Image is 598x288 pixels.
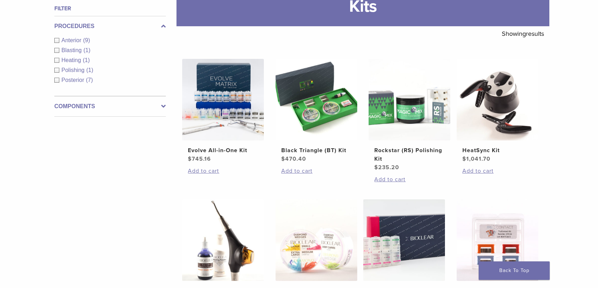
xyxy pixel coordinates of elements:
[275,59,358,163] a: Black Triangle (BT) KitBlack Triangle (BT) Kit $470.40
[462,167,533,175] a: Add to cart: “HeatSync Kit”
[374,175,445,184] a: Add to cart: “Rockstar (RS) Polishing Kit”
[479,261,550,280] a: Back To Top
[188,155,192,162] span: $
[86,67,93,73] span: (1)
[276,199,357,281] img: Diamond Wedge Kits
[54,22,166,31] label: Procedures
[457,59,538,140] img: HeatSync Kit
[281,155,306,162] bdi: 470.40
[188,155,211,162] bdi: 745.16
[182,59,264,140] img: Evolve All-in-One Kit
[462,155,490,162] bdi: 1,041.70
[54,4,166,13] h4: Filter
[61,57,83,63] span: Heating
[61,47,83,53] span: Blasting
[86,77,93,83] span: (7)
[281,155,285,162] span: $
[368,59,451,172] a: Rockstar (RS) Polishing KitRockstar (RS) Polishing Kit $235.20
[374,146,445,163] h2: Rockstar (RS) Polishing Kit
[374,164,378,171] span: $
[456,59,539,163] a: HeatSync KitHeatSync Kit $1,041.70
[462,155,466,162] span: $
[61,77,86,83] span: Posterior
[502,26,544,41] p: Showing results
[182,59,265,163] a: Evolve All-in-One KitEvolve All-in-One Kit $745.16
[83,47,91,53] span: (1)
[369,59,450,140] img: Rockstar (RS) Polishing Kit
[188,167,258,175] a: Add to cart: “Evolve All-in-One Kit”
[281,167,352,175] a: Add to cart: “Black Triangle (BT) Kit”
[363,199,445,281] img: Complete HD Anterior Kit
[83,57,90,63] span: (1)
[61,37,83,43] span: Anterior
[462,146,533,155] h2: HeatSync Kit
[374,164,399,171] bdi: 235.20
[54,102,166,111] label: Components
[182,199,264,281] img: Blaster Kit
[276,59,357,140] img: Black Triangle (BT) Kit
[457,199,538,281] img: TruContact Kit
[188,146,258,155] h2: Evolve All-in-One Kit
[83,37,90,43] span: (9)
[281,146,352,155] h2: Black Triangle (BT) Kit
[61,67,86,73] span: Polishing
